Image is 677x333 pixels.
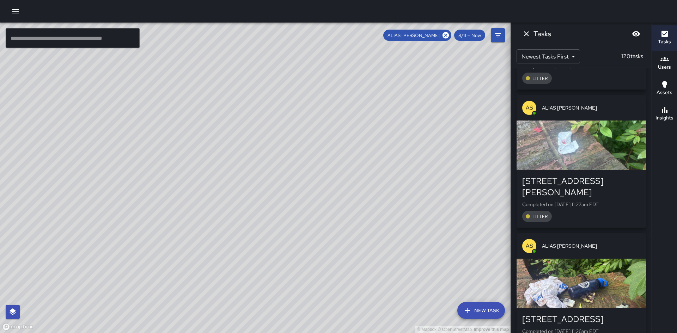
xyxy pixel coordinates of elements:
button: Filters [491,28,505,42]
p: AS [526,104,533,112]
button: New Task [457,302,505,319]
button: Insights [652,101,677,127]
span: LITTER [528,214,552,220]
span: LITTER [528,75,552,81]
p: Completed on [DATE] 11:27am EDT [522,201,640,208]
button: Blur [629,27,643,41]
h6: Tasks [533,28,551,39]
span: ALIAS [PERSON_NAME] [542,242,640,249]
h6: Insights [655,114,673,122]
button: Users [652,51,677,76]
h6: Tasks [658,38,671,46]
div: [STREET_ADDRESS] [522,314,640,325]
div: [STREET_ADDRESS][PERSON_NAME] [522,175,640,198]
h6: Users [658,63,671,71]
div: Newest Tasks First [517,49,580,63]
h6: Assets [657,89,672,97]
button: Dismiss [519,27,533,41]
div: ALIAS [PERSON_NAME] [383,30,451,41]
span: ALIAS [PERSON_NAME] [383,32,444,38]
p: 120 tasks [618,52,646,61]
button: ASALIAS [PERSON_NAME][STREET_ADDRESS][PERSON_NAME]Completed on [DATE] 11:27am EDTLITTER [517,95,646,228]
p: AS [526,242,533,250]
button: Assets [652,76,677,101]
span: 8/11 — Now [454,32,485,38]
button: Tasks [652,25,677,51]
span: ALIAS [PERSON_NAME] [542,104,640,111]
